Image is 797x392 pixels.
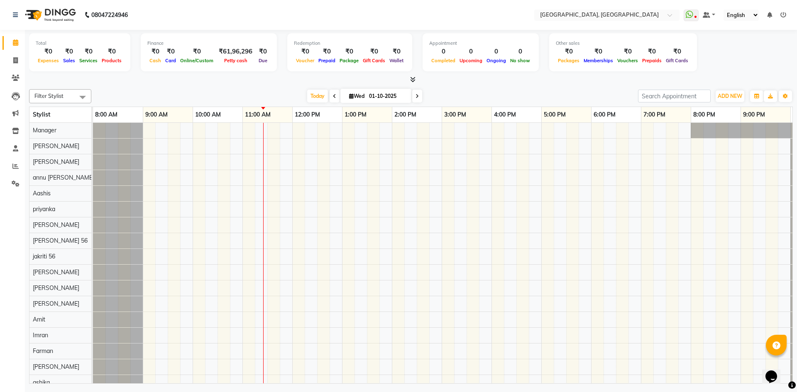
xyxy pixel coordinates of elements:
[582,58,615,63] span: Memberships
[33,379,50,386] span: ashika
[556,40,690,47] div: Other sales
[33,205,55,213] span: priyanka
[442,109,468,121] a: 3:00 PM
[77,47,100,56] div: ₹0
[243,109,273,121] a: 11:00 AM
[664,58,690,63] span: Gift Cards
[77,58,100,63] span: Services
[508,47,532,56] div: 0
[193,109,223,121] a: 10:00 AM
[582,47,615,56] div: ₹0
[392,109,418,121] a: 2:00 PM
[34,93,64,99] span: Filter Stylist
[36,58,61,63] span: Expenses
[615,58,640,63] span: Vouchers
[429,58,457,63] span: Completed
[508,58,532,63] span: No show
[361,58,387,63] span: Gift Cards
[33,221,79,229] span: [PERSON_NAME]
[361,47,387,56] div: ₹0
[163,47,178,56] div: ₹0
[33,300,79,307] span: [PERSON_NAME]
[143,109,170,121] a: 9:00 AM
[33,237,88,244] span: [PERSON_NAME] 56
[100,58,124,63] span: Products
[484,58,508,63] span: Ongoing
[294,47,316,56] div: ₹0
[36,47,61,56] div: ₹0
[33,111,50,118] span: Stylist
[33,331,48,339] span: Imran
[664,47,690,56] div: ₹0
[33,316,45,323] span: Amit
[215,47,256,56] div: ₹61,96,296
[429,47,457,56] div: 0
[33,363,79,370] span: [PERSON_NAME]
[21,3,78,27] img: logo
[100,47,124,56] div: ₹0
[615,47,640,56] div: ₹0
[36,40,124,47] div: Total
[222,58,249,63] span: Petty cash
[33,158,79,166] span: [PERSON_NAME]
[91,3,128,27] b: 08047224946
[741,109,767,121] a: 9:00 PM
[307,90,328,102] span: Today
[163,58,178,63] span: Card
[316,47,337,56] div: ₹0
[33,253,55,260] span: jakriti 56
[691,109,717,121] a: 8:00 PM
[592,109,618,121] a: 6:00 PM
[257,58,269,63] span: Due
[556,47,582,56] div: ₹0
[762,359,789,384] iframe: chat widget
[147,47,163,56] div: ₹0
[367,90,408,102] input: 2025-10-01
[337,58,361,63] span: Package
[294,58,316,63] span: Voucher
[641,109,667,121] a: 7:00 PM
[33,347,53,355] span: Farman
[640,58,664,63] span: Prepaids
[347,93,367,99] span: Wed
[178,47,215,56] div: ₹0
[387,47,406,56] div: ₹0
[61,58,77,63] span: Sales
[33,127,56,134] span: Manager
[293,109,322,121] a: 12:00 PM
[33,142,79,150] span: [PERSON_NAME]
[542,109,568,121] a: 5:00 PM
[256,47,270,56] div: ₹0
[457,58,484,63] span: Upcoming
[492,109,518,121] a: 4:00 PM
[316,58,337,63] span: Prepaid
[387,58,406,63] span: Wallet
[638,90,711,102] input: Search Appointment
[556,58,582,63] span: Packages
[33,268,79,276] span: [PERSON_NAME]
[457,47,484,56] div: 0
[61,47,77,56] div: ₹0
[716,90,744,102] button: ADD NEW
[93,109,120,121] a: 8:00 AM
[33,284,79,292] span: [PERSON_NAME]
[147,40,270,47] div: Finance
[147,58,163,63] span: Cash
[33,174,94,181] span: annu [PERSON_NAME]
[294,40,406,47] div: Redemption
[337,47,361,56] div: ₹0
[33,190,51,197] span: Aashis
[178,58,215,63] span: Online/Custom
[718,93,742,99] span: ADD NEW
[342,109,369,121] a: 1:00 PM
[640,47,664,56] div: ₹0
[429,40,532,47] div: Appointment
[484,47,508,56] div: 0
